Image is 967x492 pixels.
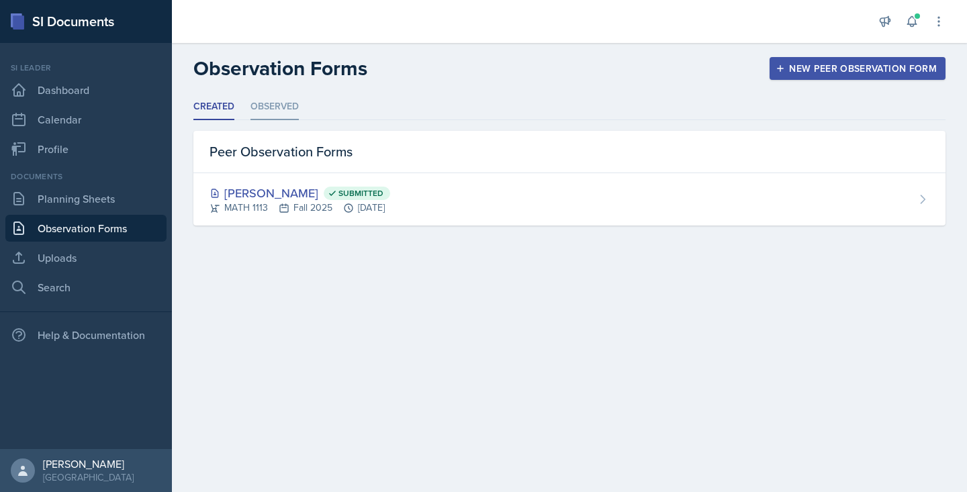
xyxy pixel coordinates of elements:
[43,457,134,471] div: [PERSON_NAME]
[193,131,946,173] div: Peer Observation Forms
[193,56,367,81] h2: Observation Forms
[5,77,167,103] a: Dashboard
[210,184,390,202] div: [PERSON_NAME]
[778,63,937,74] div: New Peer Observation Form
[250,94,299,120] li: Observed
[43,471,134,484] div: [GEOGRAPHIC_DATA]
[5,322,167,348] div: Help & Documentation
[770,57,946,80] button: New Peer Observation Form
[5,274,167,301] a: Search
[5,62,167,74] div: Si leader
[210,201,390,215] div: MATH 1113 Fall 2025 [DATE]
[193,94,234,120] li: Created
[338,188,383,199] span: Submitted
[5,170,167,183] div: Documents
[5,215,167,242] a: Observation Forms
[5,244,167,271] a: Uploads
[5,106,167,133] a: Calendar
[5,185,167,212] a: Planning Sheets
[193,173,946,226] a: [PERSON_NAME] Submitted MATH 1113Fall 2025[DATE]
[5,136,167,162] a: Profile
